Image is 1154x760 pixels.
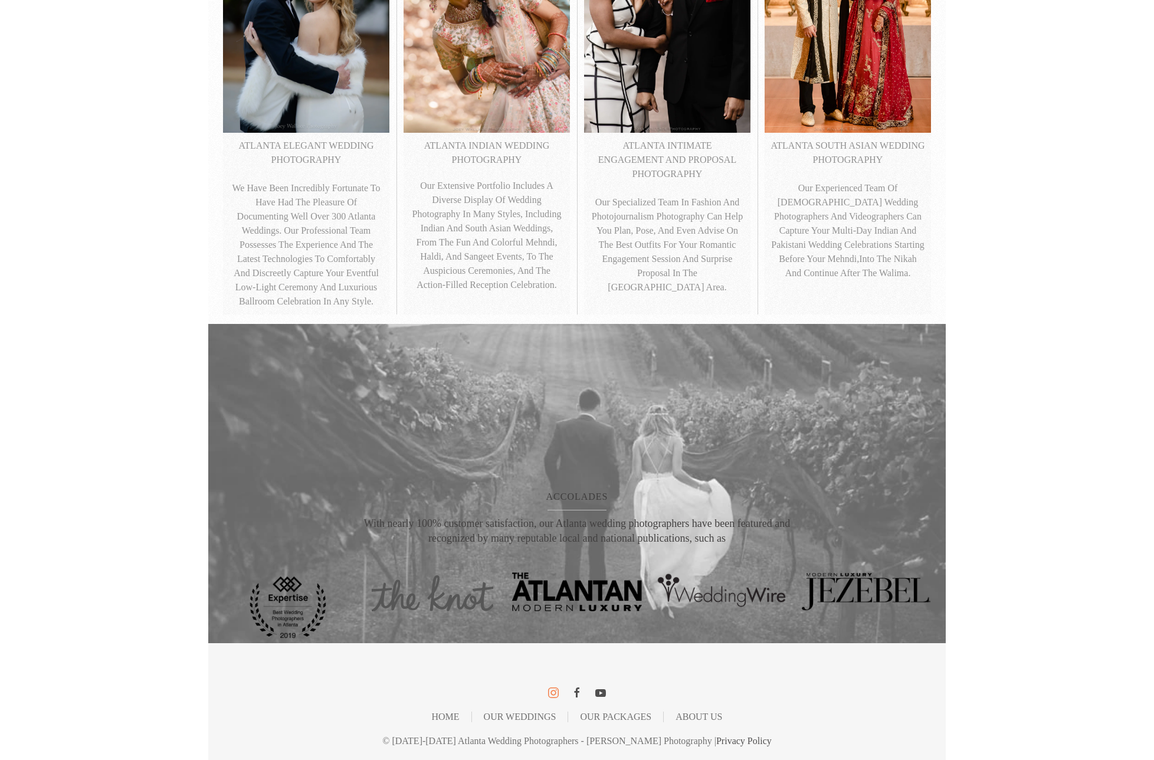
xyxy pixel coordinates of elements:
div: 6 of 6 [642,572,786,643]
p: ATLANTA INDIAN WEDDING PHOTOGRAPHY [409,139,564,167]
div: 1 of 6 [786,572,931,643]
p: ATLANTA ELEGANT WEDDING PHOTOGRAPHY We have been incredibly fortunate to have had the pleasure of... [229,139,383,309]
img: Expertise Website best wedding photography award [244,572,332,643]
span: With nearly 100% customer satisfaction, our Atlanta wedding photographers have been featured and ... [364,517,791,544]
a: Our Packages [580,716,651,718]
div: 4 of 6 [353,572,497,643]
span: ACCOLADES [546,492,608,502]
img: WeddingWire five star reviews for Joey Wallace Photography [657,572,786,608]
a: Home [432,716,460,718]
span: into the Nikah and continue after the Walima. [785,254,917,278]
div: 5 of 6 [497,572,642,643]
p: Our extensive portfolio includes a diverse display of wedding photography in many styles, includi... [409,179,564,292]
a: Privacy Policy [716,736,772,746]
img: Jezebel Magazine Atlanta best wedding photography award [801,572,931,611]
div: 3 of 6 [208,572,353,643]
img: The Atlantan Magazine best wedding photography award [512,572,642,611]
a: About Us [676,716,722,718]
p: © [DATE]-[DATE] Atlanta Wedding Photographers - [PERSON_NAME] Photography | [208,734,946,748]
p: ATLANTA SOUTH ASIAN WEDDING PHOTOGRAPHY Our experienced team of [DEMOGRAPHIC_DATA] wedding photog... [771,139,925,280]
img: TheKnot five star reviews for Joey Wallace Photography [369,572,496,614]
a: Our Weddings [484,716,556,718]
p: ATLANTA INTIMATE ENGAGEMENT AND PROPOSAL PHOTOGRAPHY Our specialized team in fashion and photojou... [590,139,745,294]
